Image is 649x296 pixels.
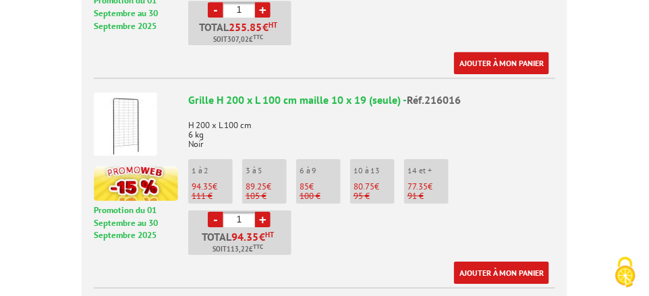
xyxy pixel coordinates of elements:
[246,181,266,192] span: 89.25
[208,212,223,227] a: -
[192,231,291,255] p: Total
[609,256,642,289] img: Cookies (fenêtre modale)
[300,166,341,175] p: 6 à 9
[188,92,555,108] div: Grille H 200 x L 100 cm maille 10 x 19 (seule) -
[192,166,233,175] p: 1 à 2
[192,191,233,201] p: 111 €
[94,166,178,201] img: promotion
[192,182,233,191] p: €
[407,191,449,201] p: 91 €
[300,181,309,192] span: 85
[602,250,649,296] button: Cookies (fenêtre modale)
[262,22,269,32] span: €
[192,181,213,192] span: 94.35
[354,182,395,191] p: €
[354,191,395,201] p: 95 €
[246,182,287,191] p: €
[253,33,263,40] sup: TTC
[208,2,223,18] a: -
[255,212,271,227] a: +
[407,181,428,192] span: 77.35
[232,231,260,242] span: 94.35
[266,230,275,239] sup: HT
[354,166,395,175] p: 10 à 13
[407,93,461,107] span: Réf.216016
[213,34,263,45] span: Soit €
[255,2,271,18] a: +
[254,243,264,250] sup: TTC
[300,182,341,191] p: €
[407,166,449,175] p: 14 et +
[246,166,287,175] p: 3 à 5
[454,262,549,284] a: Ajouter à mon panier
[300,191,341,201] p: 100 €
[260,231,266,242] span: €
[227,244,250,255] span: 113,22
[407,182,449,191] p: €
[94,204,178,242] p: Promotion du 01 Septembre au 30 Septembre 2025
[192,22,291,45] p: Total
[246,191,287,201] p: 105 €
[213,244,264,255] span: Soit €
[94,92,157,156] img: Grille H 200 x L 100 cm maille 10 x 19 (seule)
[188,111,555,149] p: H 200 x L 100 cm 6 kg Noir
[229,22,262,32] span: 255.85
[269,20,277,30] sup: HT
[454,52,549,74] a: Ajouter à mon panier
[227,34,249,45] span: 307,02
[354,181,374,192] span: 80.75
